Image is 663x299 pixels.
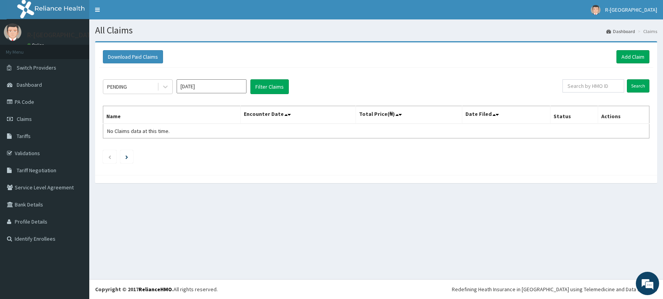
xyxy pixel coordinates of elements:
input: Search [627,79,649,93]
button: Filter Claims [250,79,289,94]
a: Add Claim [616,50,649,63]
span: R-[GEOGRAPHIC_DATA] [605,6,657,13]
th: Name [103,106,241,124]
img: User Image [591,5,601,15]
th: Status [550,106,598,124]
span: Claims [17,115,32,122]
div: PENDING [107,83,127,91]
span: Tariffs [17,133,31,140]
a: Online [27,42,46,48]
span: Dashboard [17,81,42,88]
input: Search by HMO ID [562,79,624,93]
div: Redefining Heath Insurance in [GEOGRAPHIC_DATA] using Telemedicine and Data Science! [452,285,657,293]
a: Next page [125,153,128,160]
th: Actions [598,106,649,124]
footer: All rights reserved. [89,279,663,299]
span: Tariff Negotiation [17,167,56,174]
a: RelianceHMO [139,286,172,293]
span: Switch Providers [17,64,56,71]
button: Download Paid Claims [103,50,163,63]
input: Select Month and Year [177,79,246,93]
li: Claims [636,28,657,35]
a: Previous page [108,153,111,160]
a: Dashboard [606,28,635,35]
h1: All Claims [95,25,657,35]
p: R-[GEOGRAPHIC_DATA] [27,31,97,38]
th: Encounter Date [241,106,356,124]
th: Total Price(₦) [356,106,462,124]
span: No Claims data at this time. [107,128,170,135]
th: Date Filed [462,106,550,124]
strong: Copyright © 2017 . [95,286,174,293]
img: User Image [4,23,21,41]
